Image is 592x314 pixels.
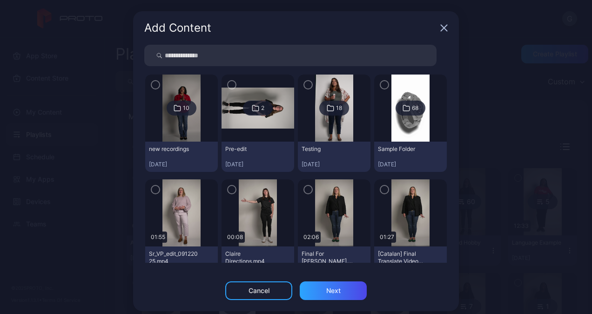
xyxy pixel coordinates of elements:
[183,104,189,112] div: 10
[302,161,367,168] div: [DATE]
[336,104,342,112] div: 18
[225,161,290,168] div: [DATE]
[412,104,418,112] div: 68
[302,250,353,265] div: Final For Janelle.mp4
[378,161,443,168] div: [DATE]
[302,145,353,153] div: Testing
[378,232,396,243] div: 01:27
[249,287,269,294] div: Cancel
[225,281,292,300] button: Cancel
[149,232,167,243] div: 01:55
[300,281,367,300] button: Next
[302,232,321,243] div: 02:06
[378,145,429,153] div: Sample Folder
[261,104,264,112] div: 2
[225,145,276,153] div: Pre-edit
[144,22,437,34] div: Add Content
[149,250,200,265] div: Sr_VP_edit_09122025.mp4
[149,145,200,153] div: new recordings
[378,250,429,265] div: [Catalan] Final Translate Video without Mandarin.mp4
[326,287,341,294] div: Next
[225,232,245,243] div: 00:08
[149,161,214,168] div: [DATE]
[225,250,276,265] div: Claire Directions.mp4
